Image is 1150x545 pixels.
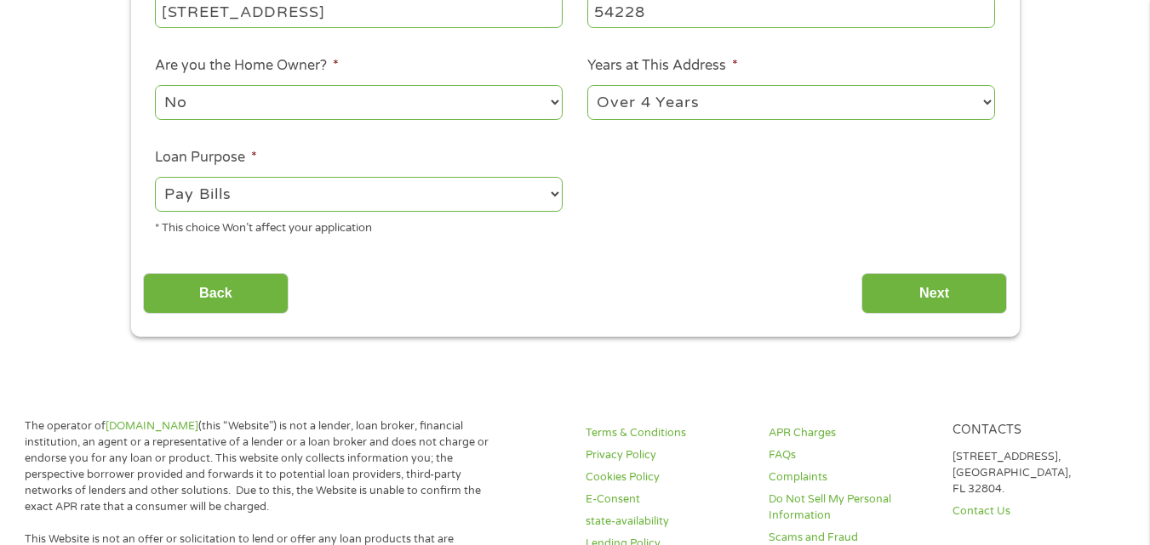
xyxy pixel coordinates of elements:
[769,469,931,485] a: Complaints
[25,418,499,514] p: The operator of (this “Website”) is not a lender, loan broker, financial institution, an agent or...
[155,214,563,237] div: * This choice Won’t affect your application
[953,449,1115,497] p: [STREET_ADDRESS], [GEOGRAPHIC_DATA], FL 32804.
[155,149,257,167] label: Loan Purpose
[586,514,748,530] a: state-availability
[155,57,339,75] label: Are you the Home Owner?
[587,57,738,75] label: Years at This Address
[861,273,1007,315] input: Next
[953,423,1115,439] h4: Contacts
[953,503,1115,519] a: Contact Us
[586,425,748,441] a: Terms & Conditions
[769,491,931,524] a: Do Not Sell My Personal Information
[586,469,748,485] a: Cookies Policy
[586,447,748,463] a: Privacy Policy
[769,425,931,441] a: APR Charges
[143,273,289,315] input: Back
[769,447,931,463] a: FAQs
[106,419,198,433] a: [DOMAIN_NAME]
[586,491,748,508] a: E-Consent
